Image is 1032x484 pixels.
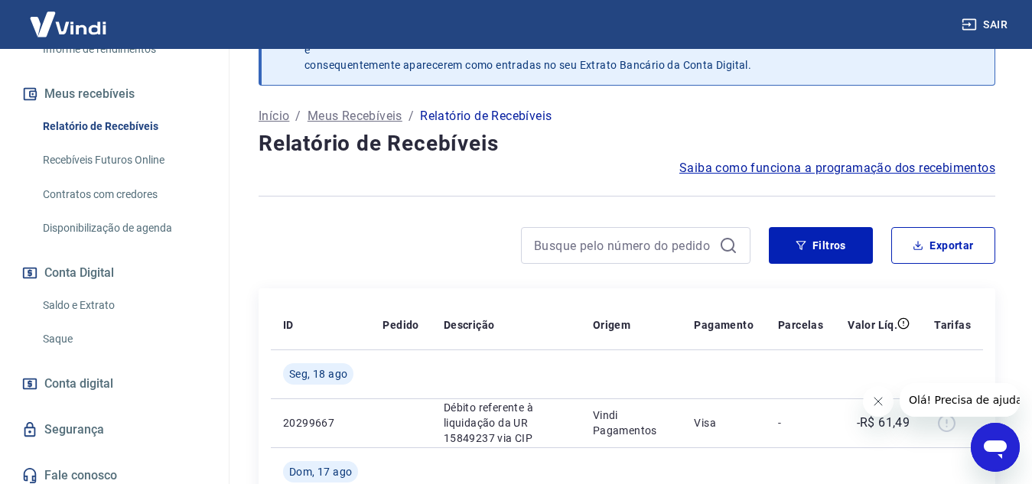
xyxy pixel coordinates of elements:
[694,317,754,333] p: Pagamento
[444,317,495,333] p: Descrição
[891,227,995,264] button: Exportar
[848,317,897,333] p: Valor Líq.
[37,34,210,65] a: Informe de rendimentos
[18,1,118,47] img: Vindi
[409,107,414,125] p: /
[9,11,129,23] span: Olá! Precisa de ajuda?
[444,400,568,446] p: Débito referente à liquidação da UR 15849237 via CIP
[959,11,1014,39] button: Sair
[308,107,402,125] a: Meus Recebíveis
[694,415,754,430] p: Visa
[778,415,823,430] p: -
[900,383,1020,417] iframe: Mensagem da empresa
[37,179,210,210] a: Contratos com credores
[971,423,1020,472] iframe: Botão para abrir a janela de mensagens
[593,317,630,333] p: Origem
[778,317,823,333] p: Parcelas
[593,408,669,438] p: Vindi Pagamentos
[534,234,713,257] input: Busque pelo número do pedido
[295,107,301,125] p: /
[37,213,210,244] a: Disponibilização de agenda
[18,413,210,447] a: Segurança
[857,414,910,432] p: -R$ 61,49
[934,317,971,333] p: Tarifas
[420,107,552,125] p: Relatório de Recebíveis
[18,367,210,401] a: Conta digital
[18,256,210,290] button: Conta Digital
[37,111,210,142] a: Relatório de Recebíveis
[44,373,113,395] span: Conta digital
[283,415,358,430] p: 20299667
[37,290,210,321] a: Saldo e Extrato
[383,317,418,333] p: Pedido
[259,107,289,125] a: Início
[679,159,995,177] a: Saiba como funciona a programação dos recebimentos
[769,227,873,264] button: Filtros
[289,366,347,382] span: Seg, 18 ago
[283,317,294,333] p: ID
[289,464,352,479] span: Dom, 17 ago
[259,128,995,159] h4: Relatório de Recebíveis
[18,77,210,111] button: Meus recebíveis
[37,145,210,176] a: Recebíveis Futuros Online
[37,323,210,355] a: Saque
[304,27,959,73] p: Após o envio das liquidações aparecerem no Relatório de Recebíveis, elas podem demorar algumas ho...
[863,386,894,417] iframe: Fechar mensagem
